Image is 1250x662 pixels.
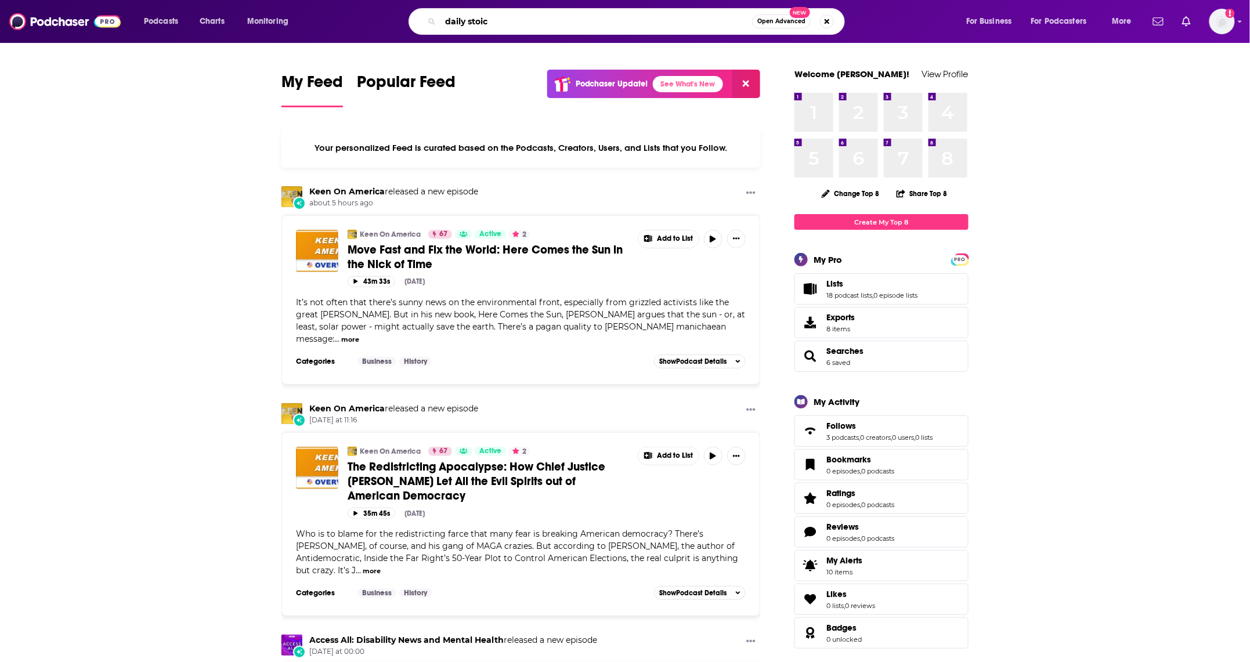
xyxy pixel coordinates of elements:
span: [DATE] at 11:16 [309,415,478,425]
span: Add to List [657,234,693,243]
div: New Episode [293,414,306,426]
button: Show profile menu [1209,9,1235,34]
a: 6 saved [826,359,850,367]
a: History [399,588,432,598]
a: 0 lists [915,433,933,442]
span: Lists [826,278,843,289]
button: Show More Button [742,186,760,201]
div: New Episode [293,197,306,209]
a: 0 episode lists [873,291,917,299]
a: 0 episodes [826,534,860,542]
button: ShowPodcast Details [654,354,746,368]
a: Likes [826,589,875,599]
span: , [860,501,861,509]
a: Popular Feed [357,72,456,107]
img: User Profile [1209,9,1235,34]
img: Access All: Disability News and Mental Health [281,635,302,656]
a: Keen On America [309,186,385,197]
a: Active [475,447,506,456]
div: [DATE] [404,509,425,518]
a: Follows [799,423,822,439]
span: Move Fast and Fix the World: Here Comes the Sun in the Nick of Time [348,243,623,272]
a: Lists [826,278,917,289]
span: Active [479,229,501,240]
button: Show More Button [638,230,699,248]
div: New Episode [293,646,306,659]
span: Open Advanced [757,19,805,24]
span: Popular Feed [357,72,456,99]
a: Business [357,588,396,598]
span: Ratings [826,488,855,498]
span: 8 items [826,325,855,333]
a: Create My Top 8 [794,214,969,230]
a: 67 [428,447,452,456]
a: Keen On America [309,403,385,414]
span: , [859,433,860,442]
button: Share Top 8 [896,182,948,205]
img: Podchaser - Follow, Share and Rate Podcasts [9,10,121,32]
a: See What's New [653,76,723,92]
span: Add to List [657,451,693,460]
span: Active [479,446,501,457]
button: 2 [509,447,530,456]
a: The Redistricting Apocalypse: How Chief Justice [PERSON_NAME] Let All the Evil Spirits out of Ame... [348,460,630,503]
a: Reviews [799,524,822,540]
div: Your personalized Feed is curated based on the Podcasts, Creators, Users, and Lists that you Follow. [281,128,760,168]
a: Keen On America [360,447,421,456]
a: Bookmarks [799,457,822,473]
a: Exports [794,307,969,338]
span: Who is to blame for the redistricting farce that many fear is breaking American democracy? There’... [296,529,738,576]
span: Show Podcast Details [659,589,727,597]
span: Exports [799,314,822,331]
button: more [341,335,359,345]
a: 0 podcasts [861,501,894,509]
img: Move Fast and Fix the World: Here Comes the Sun in the Nick of Time [296,230,338,272]
span: My Alerts [826,555,862,566]
a: Show notifications dropdown [1177,12,1195,31]
span: Lists [794,273,969,305]
button: Open AdvancedNew [752,15,811,28]
button: Change Top 8 [815,186,887,201]
a: View Profile [922,68,969,79]
a: 0 episodes [826,501,860,509]
a: Searches [826,346,864,356]
span: Reviews [794,516,969,548]
a: 3 podcasts [826,433,859,442]
img: Keen On America [348,447,357,456]
a: 0 users [892,433,914,442]
span: Exports [826,312,855,323]
a: Move Fast and Fix the World: Here Comes the Sun in the Nick of Time [348,243,630,272]
a: 67 [428,230,452,239]
a: Ratings [826,488,894,498]
div: Search podcasts, credits, & more... [420,8,856,35]
a: Likes [799,591,822,607]
a: Charts [192,12,232,31]
span: My Alerts [799,558,822,574]
button: open menu [239,12,304,31]
a: Searches [799,348,822,364]
span: Reviews [826,522,859,532]
span: , [844,602,845,610]
span: Searches [794,341,969,372]
span: Follows [794,415,969,447]
img: Keen On America [281,186,302,207]
span: More [1112,13,1132,30]
a: PRO [953,255,967,263]
span: Show Podcast Details [659,357,727,366]
span: It’s not often that there’s sunny news on the environmental front, especially from grizzled activ... [296,297,745,344]
a: My Alerts [794,550,969,581]
span: , [914,433,915,442]
h3: released a new episode [309,403,478,414]
span: , [872,291,873,299]
a: Show notifications dropdown [1148,12,1168,31]
button: 35m 45s [348,508,395,519]
span: 67 [439,229,447,240]
button: Show More Button [742,403,760,418]
span: [DATE] at 00:00 [309,647,597,657]
h3: released a new episode [309,186,478,197]
span: Bookmarks [794,449,969,480]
